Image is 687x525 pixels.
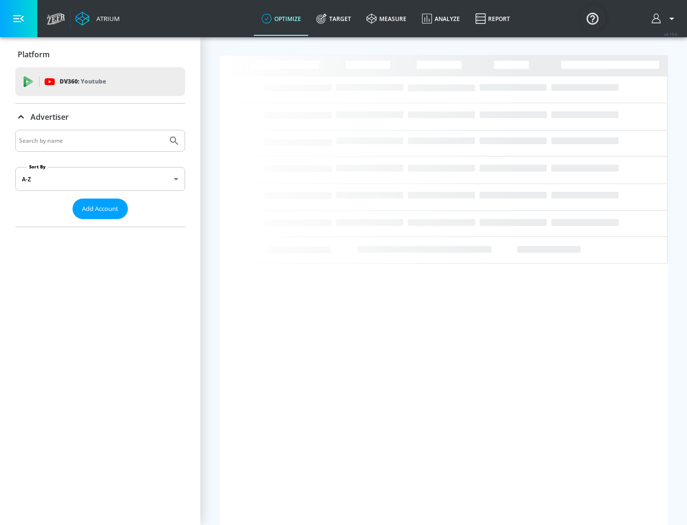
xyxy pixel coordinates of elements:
[15,167,185,191] div: A-Z
[468,1,518,36] a: Report
[18,49,50,60] p: Platform
[309,1,359,36] a: Target
[93,14,120,23] div: Atrium
[73,199,128,219] button: Add Account
[19,135,164,147] input: Search by name
[15,130,185,227] div: Advertiser
[27,164,48,170] label: Sort By
[414,1,468,36] a: Analyze
[15,67,185,96] div: DV360: Youtube
[15,219,185,227] nav: list of Advertiser
[81,76,106,86] p: Youtube
[60,76,106,87] p: DV360:
[359,1,414,36] a: measure
[15,104,185,130] div: Advertiser
[75,11,120,26] a: Atrium
[15,41,185,68] div: Platform
[31,112,69,122] p: Advertiser
[82,203,118,214] span: Add Account
[579,5,606,31] button: Open Resource Center
[664,31,677,37] span: v 4.19.0
[254,1,309,36] a: optimize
